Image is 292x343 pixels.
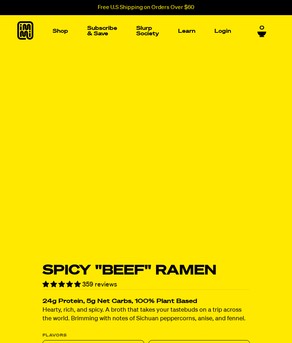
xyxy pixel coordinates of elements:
[50,26,71,37] a: Shop
[212,26,234,37] a: Login
[175,26,198,37] a: Learn
[43,281,82,288] span: 4.82 stars
[98,4,194,11] p: Free U.S Shipping on Orders Over $60
[43,299,250,305] h2: 24g Protein, 5g Net Carbs, 100% Plant Based
[84,23,120,39] a: Subscribe & Save
[257,25,266,37] a: 0
[260,25,264,31] span: 0
[50,15,234,47] nav: Main navigation
[43,334,250,338] p: Flavors
[43,306,250,324] p: Hearty, rich, and spicy. A broth that takes your tastebuds on a trip across the world. Brimming w...
[133,23,162,39] a: Slurp Society
[43,264,250,277] h1: Spicy "Beef" Ramen
[82,281,117,288] span: 359 reviews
